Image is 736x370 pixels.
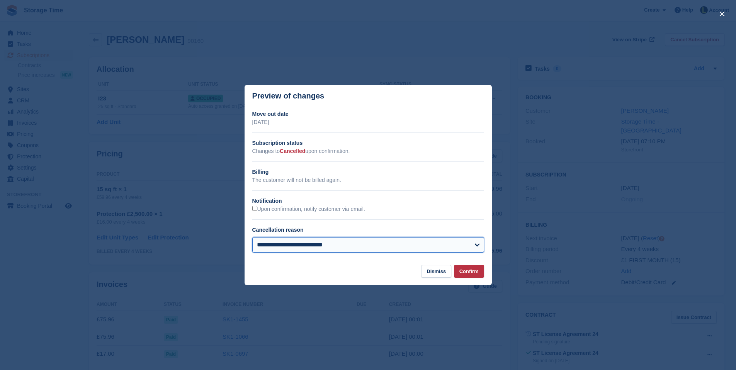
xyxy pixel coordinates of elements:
[454,265,484,278] button: Confirm
[252,176,484,184] p: The customer will not be billed again.
[716,8,728,20] button: close
[252,206,257,211] input: Upon confirmation, notify customer via email.
[252,147,484,155] p: Changes to upon confirmation.
[252,227,304,233] label: Cancellation reason
[252,206,365,213] label: Upon confirmation, notify customer via email.
[421,265,451,278] button: Dismiss
[252,197,484,205] h2: Notification
[252,139,484,147] h2: Subscription status
[252,92,325,100] p: Preview of changes
[280,148,305,154] span: Cancelled
[252,118,484,126] p: [DATE]
[252,168,484,176] h2: Billing
[252,110,484,118] h2: Move out date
